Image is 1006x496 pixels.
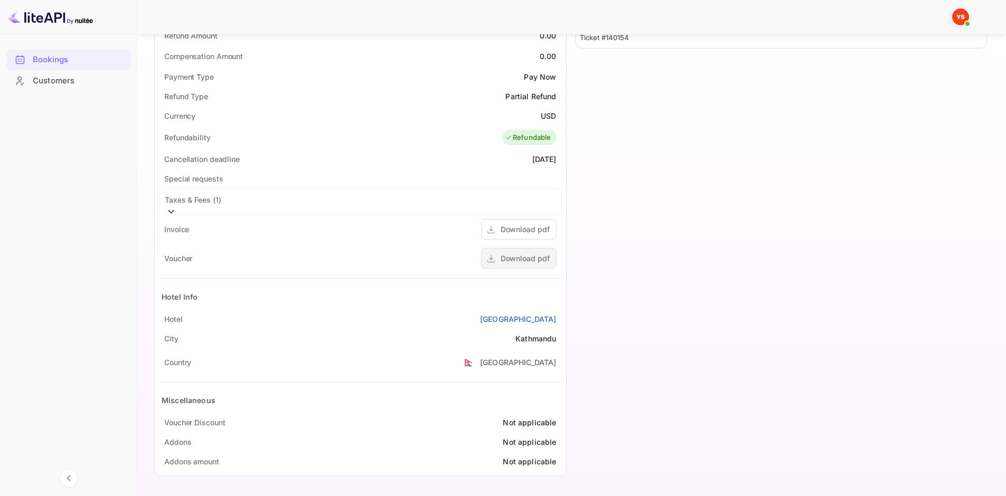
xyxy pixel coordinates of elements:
[164,132,211,143] div: Refundability
[503,456,556,467] div: Not applicable
[501,253,550,264] div: Download pdf
[532,154,557,165] div: [DATE]
[503,417,556,428] div: Not applicable
[164,313,183,325] div: Hotel
[164,173,223,184] div: Special requests
[164,417,225,428] div: Voucher Discount
[8,8,93,25] img: LiteAPI logo
[952,8,969,25] img: Yandex Support
[33,54,125,66] div: Bookings
[164,30,218,41] div: Refund Amount
[580,33,629,42] span: Ticket #140154
[505,91,556,102] div: Partial Refund
[505,132,551,143] div: Refundable
[503,436,556,447] div: Not applicable
[524,71,556,82] div: Pay Now
[164,154,240,165] div: Cancellation deadline
[540,51,557,62] div: 0.00
[164,253,192,264] div: Voucher
[59,469,78,488] button: Collapse navigation
[164,436,191,447] div: Addons
[165,194,221,205] div: Taxes & Fees ( 1 )
[6,71,130,90] a: Customers
[33,75,125,87] div: Customers
[463,352,475,371] span: United States
[164,333,178,344] div: City
[480,313,557,325] a: [GEOGRAPHIC_DATA]
[501,224,550,235] div: Download pdf
[164,71,214,82] div: Payment Type
[6,71,130,91] div: Customers
[541,110,556,121] div: USD
[162,395,215,406] div: Miscellaneous
[159,189,561,214] div: Taxes & Fees (1)
[164,357,191,368] div: Country
[480,357,557,368] div: [GEOGRAPHIC_DATA]
[164,51,243,62] div: Compensation Amount
[164,110,195,121] div: Currency
[6,50,130,70] div: Bookings
[164,91,208,102] div: Refund Type
[540,30,557,41] div: 0.00
[6,50,130,69] a: Bookings
[515,333,556,344] div: Kathmandu
[162,291,198,302] div: Hotel Info
[164,456,219,467] div: Addons amount
[164,224,189,235] div: Invoice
